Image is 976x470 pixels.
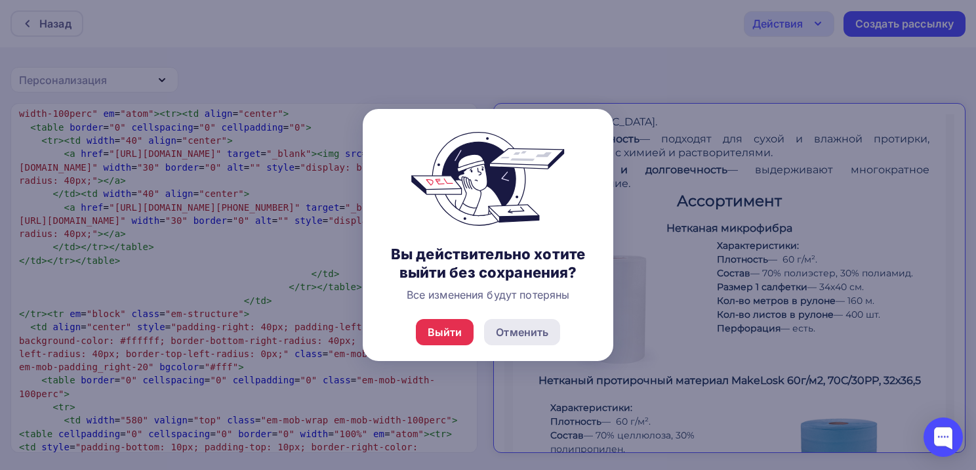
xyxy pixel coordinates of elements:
[378,245,598,282] div: Вы действительно хотите выйти без сохранения?
[213,125,409,220] span: — 60 г/м². — 70% полиэстер, 30% полиамид. — 34х40 см. — 160 м. — 400 шт. — есть.
[213,139,264,151] span: Плотность
[25,18,38,32] div: •
[378,287,598,303] div: Все изменения будут потеряны
[213,181,331,192] span: Кол-во метров в рулоне
[46,315,79,327] span: Состав
[162,108,288,120] strong: Нетканая микрофибра
[46,301,97,313] span: Плотность
[173,77,277,96] strong: Ассортимент
[46,288,128,299] span: Характеристики:
[39,49,223,62] span: Прочность и долговечность
[34,260,417,272] strong: Нетканый протирочный материал MakeLosk 60г/м2, 70С/30PP, 32х36,5
[213,194,329,206] span: Кол-во листов в рулоне
[46,288,234,382] span: — 60 г/м². — 70% целлюлоза, 30% полипропилен. — есть. — 32х36,5 см. — 1000 листов.
[213,153,246,165] span: Состав
[39,49,425,76] div: — выдерживают многократное использование.
[428,324,462,340] div: Выйти
[213,167,303,179] span: Размер 1 салфетки
[213,125,295,137] span: Характеристики:
[39,18,425,45] div: — подходят для сухой и влажной протирки, совместимы с химией и растворителями.
[39,18,135,31] span: Универсальность
[25,49,38,62] div: •
[213,208,276,220] span: Перфорация
[496,324,548,340] div: Отменить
